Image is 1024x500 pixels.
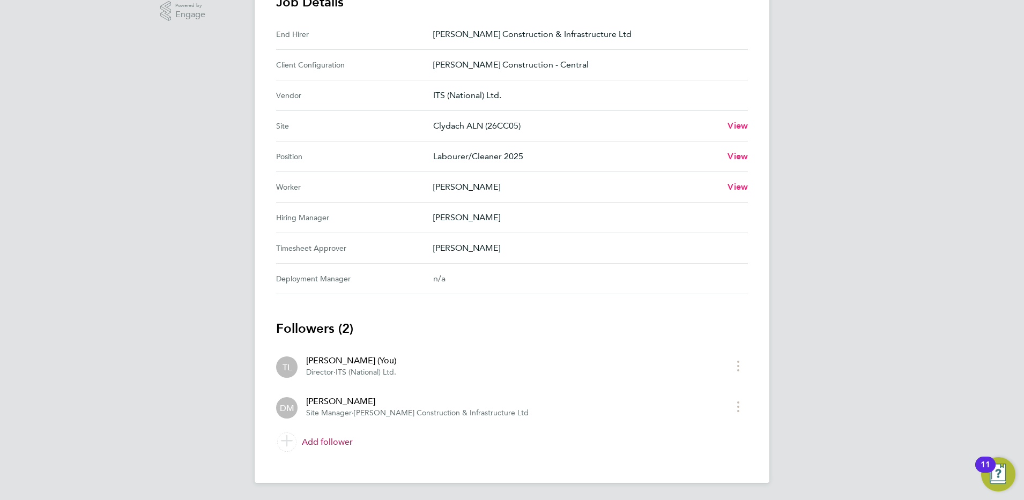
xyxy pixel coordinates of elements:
a: View [728,150,748,163]
p: [PERSON_NAME] [433,242,739,255]
span: View [728,121,748,131]
span: · [333,368,336,377]
span: TL [283,361,292,373]
button: timesheet menu [729,398,748,415]
div: Hiring Manager [276,211,433,224]
p: [PERSON_NAME] [433,181,719,193]
div: Client Configuration [276,58,433,71]
span: Engage [175,10,205,19]
a: Powered byEngage [160,1,206,21]
span: View [728,182,748,192]
div: Timesheet Approver [276,242,433,255]
p: Clydach ALN (26CC05) [433,120,719,132]
div: Worker [276,181,433,193]
span: View [728,151,748,161]
h3: Followers (2) [276,320,748,337]
div: Dafydd Morris [276,397,298,419]
span: DM [280,402,294,414]
div: [PERSON_NAME] (You) [306,354,396,367]
span: · [352,408,354,417]
div: End Hirer [276,28,433,41]
button: timesheet menu [729,357,748,374]
span: Director [306,368,333,377]
p: [PERSON_NAME] Construction & Infrastructure Ltd [433,28,739,41]
div: Deployment Manager [276,272,433,285]
p: Labourer/Cleaner 2025 [433,150,719,163]
span: Powered by [175,1,205,10]
p: ITS (National) Ltd. [433,89,739,102]
div: 11 [981,465,990,479]
span: ITS (National) Ltd. [336,368,396,377]
div: Site [276,120,433,132]
a: View [728,120,748,132]
div: n/a [433,272,731,285]
div: [PERSON_NAME] [306,395,529,408]
span: [PERSON_NAME] Construction & Infrastructure Ltd [354,408,529,417]
div: Tim Lerwill (You) [276,356,298,378]
p: [PERSON_NAME] Construction - Central [433,58,739,71]
a: View [728,181,748,193]
a: Add follower [276,427,748,457]
button: Open Resource Center, 11 new notifications [981,457,1015,491]
span: Site Manager [306,408,352,417]
div: Position [276,150,433,163]
p: [PERSON_NAME] [433,211,739,224]
div: Vendor [276,89,433,102]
